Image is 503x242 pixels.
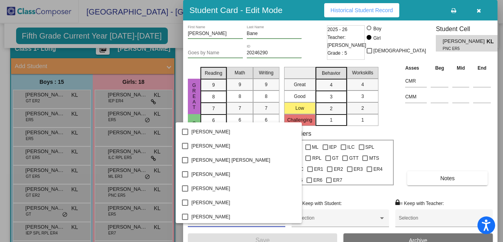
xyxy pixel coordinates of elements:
[191,181,296,196] span: [PERSON_NAME]
[191,139,296,153] span: [PERSON_NAME]
[191,210,296,224] span: [PERSON_NAME]
[191,153,296,167] span: [PERSON_NAME] [PERSON_NAME]
[191,196,296,210] span: [PERSON_NAME]
[191,167,296,181] span: [PERSON_NAME]
[191,125,296,139] span: [PERSON_NAME]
